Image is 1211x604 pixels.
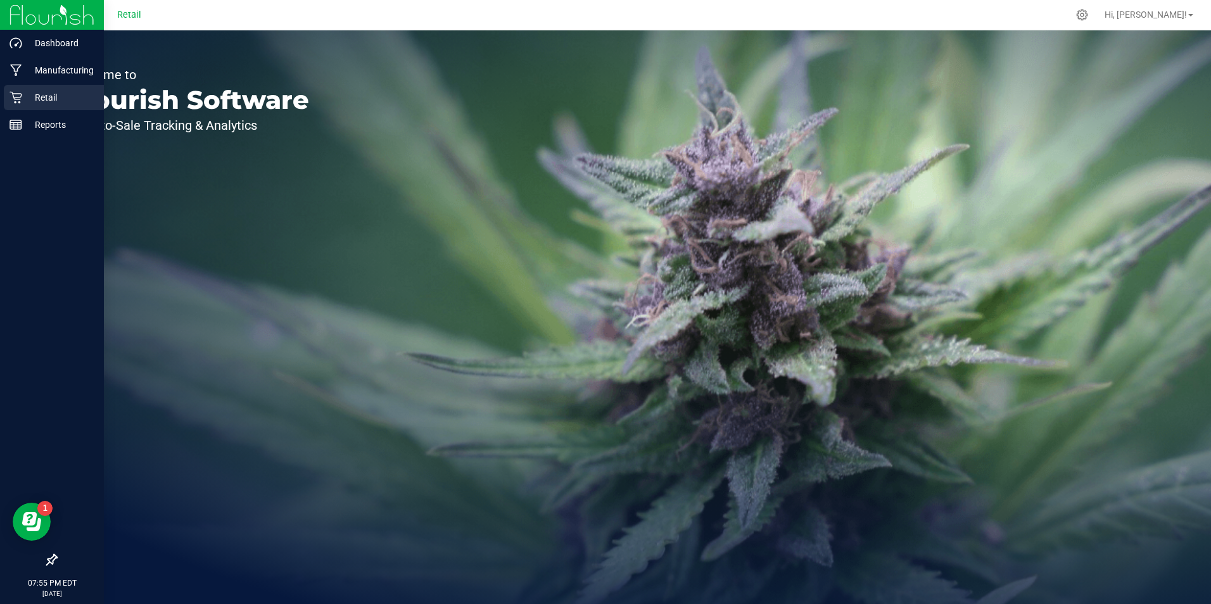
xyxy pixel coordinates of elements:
p: Seed-to-Sale Tracking & Analytics [68,119,309,132]
inline-svg: Retail [10,91,22,104]
iframe: Resource center unread badge [37,501,53,516]
p: 07:55 PM EDT [6,577,98,589]
span: Hi, [PERSON_NAME]! [1105,9,1187,20]
p: Reports [22,117,98,132]
p: Manufacturing [22,63,98,78]
p: Flourish Software [68,87,309,113]
p: [DATE] [6,589,98,598]
iframe: Resource center [13,503,51,541]
p: Retail [22,90,98,105]
inline-svg: Reports [10,118,22,131]
inline-svg: Dashboard [10,37,22,49]
p: Welcome to [68,68,309,81]
span: Retail [117,9,141,20]
p: Dashboard [22,35,98,51]
inline-svg: Manufacturing [10,64,22,77]
div: Manage settings [1074,9,1090,21]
